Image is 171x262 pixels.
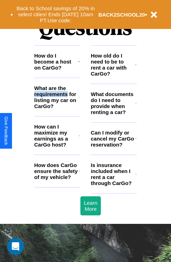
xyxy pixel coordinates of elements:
[91,130,135,148] h3: Can I modify or cancel my CarGo reservation?
[7,238,24,255] iframe: Intercom live chat
[34,53,78,71] h3: How do I become a host on CarGo?
[34,85,78,109] h3: What are the requirements for listing my car on CarGo?
[91,53,135,77] h3: How old do I need to be to rent a car with CarGo?
[34,124,78,148] h3: How can I maximize my earnings as a CarGo host?
[98,12,145,18] b: BACK2SCHOOL20
[13,4,98,25] button: Back to School savings of 20% in select cities! Ends [DATE] 10am PT.Use code:
[80,196,101,215] button: Learn More
[91,91,135,115] h3: What documents do I need to provide when renting a car?
[34,162,78,180] h3: How does CarGo ensure the safety of my vehicle?
[91,162,135,186] h3: Is insurance included when I rent a car through CarGo?
[4,117,8,145] div: Give Feedback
